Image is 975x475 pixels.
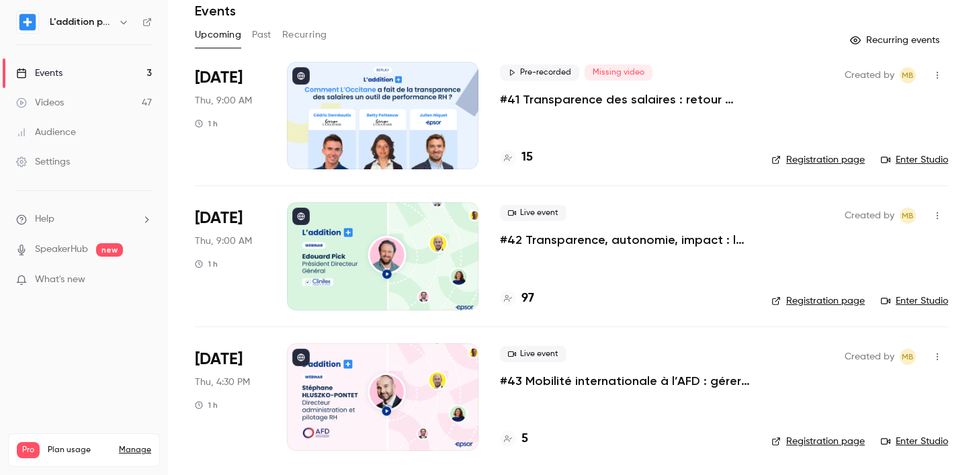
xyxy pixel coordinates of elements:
span: Mylène BELLANGER [900,208,916,224]
span: Created by [845,67,894,83]
a: #42 Transparence, autonomie, impact : la recette Clinitex [500,232,750,248]
span: Missing video [585,64,652,81]
a: Enter Studio [881,294,948,308]
div: Nov 6 Thu, 9:00 AM (Europe/Paris) [195,202,265,310]
div: Settings [16,155,70,169]
span: What's new [35,273,85,287]
a: #43 Mobilité internationale à l’AFD : gérer les talents au-delà des frontières [500,373,750,389]
span: Created by [845,208,894,224]
span: Pro [17,442,40,458]
a: Enter Studio [881,153,948,167]
h4: 97 [521,290,534,308]
div: 1 h [195,400,218,411]
div: 1 h [195,118,218,129]
a: Registration page [771,435,865,448]
div: Audience [16,126,76,139]
a: Manage [119,445,151,456]
a: 97 [500,290,534,308]
h4: 15 [521,148,533,167]
a: Enter Studio [881,435,948,448]
span: Live event [500,346,566,362]
div: Events [16,67,62,80]
a: Registration page [771,294,865,308]
h4: 5 [521,430,528,448]
span: Mylène BELLANGER [900,67,916,83]
div: Oct 16 Thu, 9:00 AM (Europe/Paris) [195,62,265,169]
button: Upcoming [195,24,241,46]
span: [DATE] [195,349,243,370]
img: L'addition par Epsor [17,11,38,33]
a: SpeakerHub [35,243,88,257]
h1: Events [195,3,236,19]
span: Created by [845,349,894,365]
h6: L'addition par Epsor [50,15,113,29]
button: Past [252,24,271,46]
button: Recurring events [844,30,948,51]
span: [DATE] [195,208,243,229]
span: MB [902,67,914,83]
span: Thu, 9:00 AM [195,94,252,107]
button: Recurring [282,24,327,46]
span: Thu, 4:30 PM [195,376,250,389]
span: MB [902,349,914,365]
a: #41 Transparence des salaires : retour d'expérience de L'Occitane [500,91,750,107]
span: Plan usage [48,445,111,456]
span: Mylène BELLANGER [900,349,916,365]
a: 15 [500,148,533,167]
span: Pre-recorded [500,64,579,81]
a: Registration page [771,153,865,167]
span: Help [35,212,54,226]
span: [DATE] [195,67,243,89]
div: 1 h [195,259,218,269]
span: Live event [500,205,566,221]
li: help-dropdown-opener [16,212,152,226]
div: Dec 4 Thu, 4:30 PM (Europe/Paris) [195,343,265,451]
span: Thu, 9:00 AM [195,234,252,248]
div: Videos [16,96,64,110]
span: new [96,243,123,257]
a: 5 [500,430,528,448]
span: MB [902,208,914,224]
